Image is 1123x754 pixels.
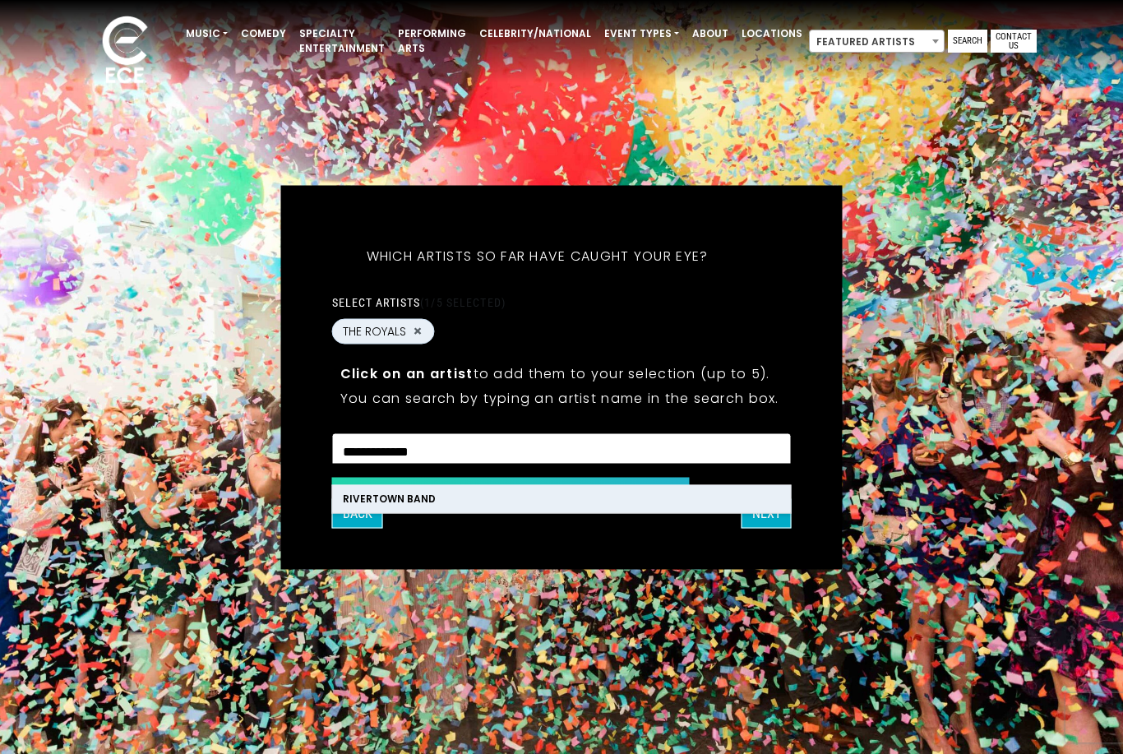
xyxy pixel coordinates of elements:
[420,295,506,308] span: (1/5 selected)
[332,498,383,528] button: Back
[340,363,783,383] p: to add them to your selection (up to 5).
[948,30,987,53] a: Search
[234,20,293,48] a: Comedy
[340,387,783,408] p: You can search by typing an artist name in the search box.
[735,20,809,48] a: Locations
[810,30,944,53] span: Featured Artists
[343,443,781,458] textarea: Search
[411,324,424,339] button: Remove THE ROYALS
[809,30,945,53] span: Featured Artists
[293,20,391,62] a: Specialty Entertainment
[742,498,792,528] button: Next
[991,30,1037,53] a: Contact Us
[332,294,506,309] label: Select artists
[332,226,743,285] h5: Which artists so far have caught your eye?
[473,20,598,48] a: Celebrity/National
[84,12,166,91] img: ece_new_logo_whitev2-1.png
[391,20,473,62] a: Performing Arts
[598,20,686,48] a: Event Types
[343,322,406,340] span: THE ROYALS
[179,20,234,48] a: Music
[686,20,735,48] a: About
[333,484,791,512] li: RIVERTOWN BAND
[340,363,474,382] strong: Click on an artist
